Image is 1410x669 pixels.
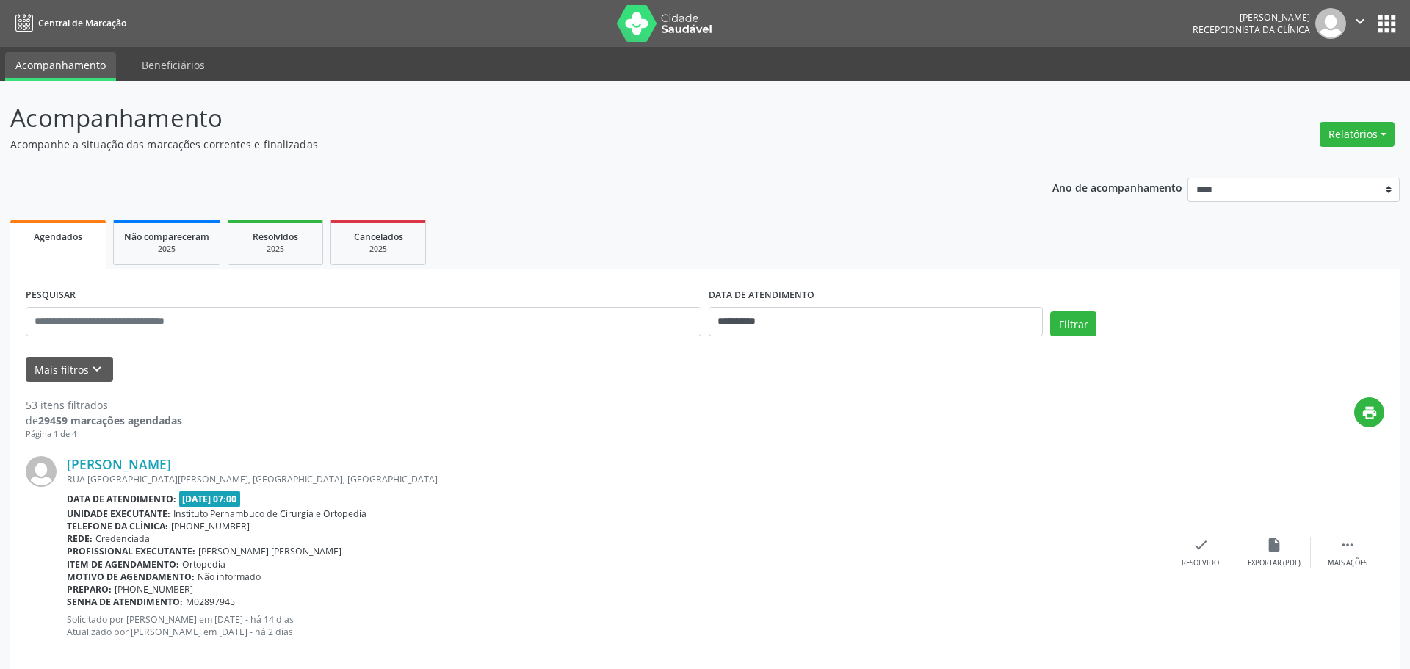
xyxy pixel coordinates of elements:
[179,491,241,507] span: [DATE] 07:00
[115,583,193,596] span: [PHONE_NUMBER]
[709,284,814,307] label: DATA DE ATENDIMENTO
[171,520,250,532] span: [PHONE_NUMBER]
[10,100,983,137] p: Acompanhamento
[26,428,182,441] div: Página 1 de 4
[253,231,298,243] span: Resolvidos
[1050,311,1096,336] button: Filtrar
[198,571,261,583] span: Não informado
[67,532,93,545] b: Rede:
[67,596,183,608] b: Senha de atendimento:
[67,507,170,520] b: Unidade executante:
[1248,558,1301,568] div: Exportar (PDF)
[89,361,105,377] i: keyboard_arrow_down
[10,11,126,35] a: Central de Marcação
[1315,8,1346,39] img: img
[67,456,171,472] a: [PERSON_NAME]
[1193,537,1209,553] i: check
[26,397,182,413] div: 53 itens filtrados
[38,413,182,427] strong: 29459 marcações agendadas
[1320,122,1395,147] button: Relatórios
[67,520,168,532] b: Telefone da clínica:
[26,284,76,307] label: PESQUISAR
[67,473,1164,485] div: RUA [GEOGRAPHIC_DATA][PERSON_NAME], [GEOGRAPHIC_DATA], [GEOGRAPHIC_DATA]
[182,558,225,571] span: Ortopedia
[5,52,116,81] a: Acompanhamento
[198,545,341,557] span: [PERSON_NAME] [PERSON_NAME]
[26,413,182,428] div: de
[1266,537,1282,553] i: insert_drive_file
[26,357,113,383] button: Mais filtroskeyboard_arrow_down
[239,244,312,255] div: 2025
[173,507,366,520] span: Instituto Pernambuco de Cirurgia e Ortopedia
[186,596,235,608] span: M02897945
[26,456,57,487] img: img
[1354,397,1384,427] button: print
[1182,558,1219,568] div: Resolvido
[1328,558,1367,568] div: Mais ações
[1193,23,1310,36] span: Recepcionista da clínica
[1346,8,1374,39] button: 
[131,52,215,78] a: Beneficiários
[67,493,176,505] b: Data de atendimento:
[124,244,209,255] div: 2025
[67,558,179,571] b: Item de agendamento:
[67,613,1164,638] p: Solicitado por [PERSON_NAME] em [DATE] - há 14 dias Atualizado por [PERSON_NAME] em [DATE] - há 2...
[38,17,126,29] span: Central de Marcação
[95,532,150,545] span: Credenciada
[124,231,209,243] span: Não compareceram
[354,231,403,243] span: Cancelados
[341,244,415,255] div: 2025
[1362,405,1378,421] i: print
[67,571,195,583] b: Motivo de agendamento:
[34,231,82,243] span: Agendados
[1352,13,1368,29] i: 
[67,545,195,557] b: Profissional executante:
[1193,11,1310,23] div: [PERSON_NAME]
[10,137,983,152] p: Acompanhe a situação das marcações correntes e finalizadas
[1052,178,1182,196] p: Ano de acompanhamento
[1339,537,1356,553] i: 
[67,583,112,596] b: Preparo:
[1374,11,1400,37] button: apps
